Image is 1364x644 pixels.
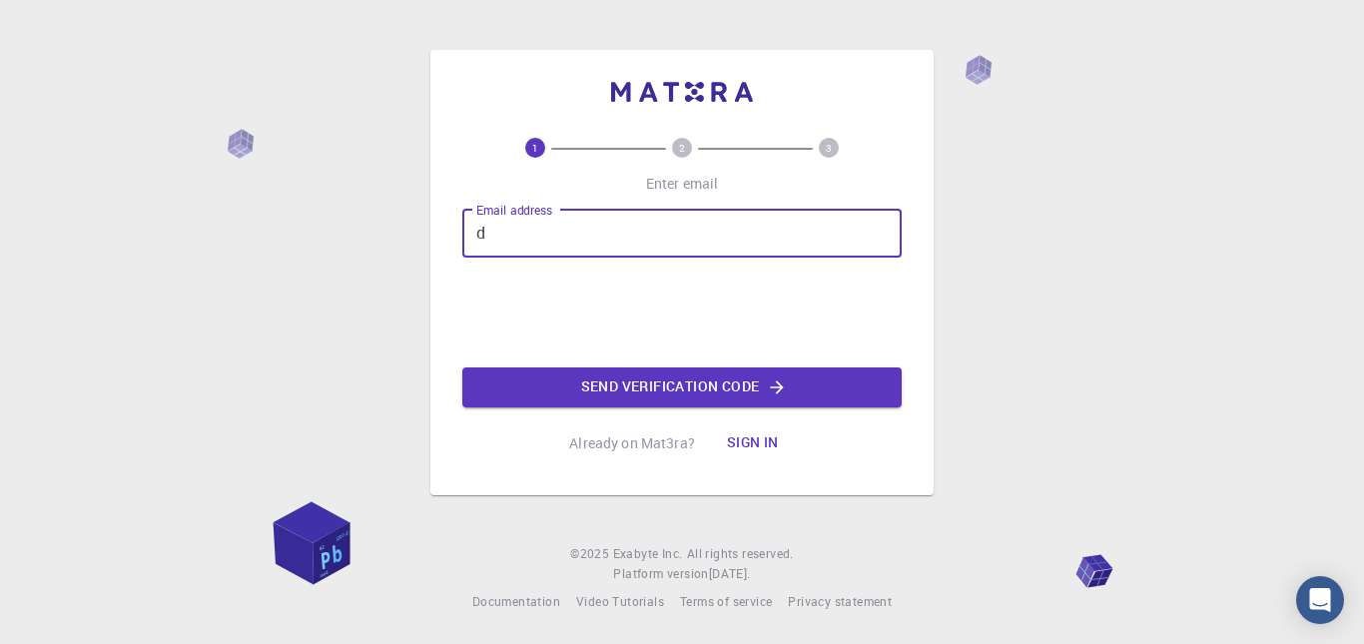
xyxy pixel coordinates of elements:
[680,592,772,612] a: Terms of service
[709,565,751,581] span: [DATE] .
[532,141,538,155] text: 1
[711,423,795,463] button: Sign in
[788,593,892,609] span: Privacy statement
[646,174,719,194] p: Enter email
[1296,576,1344,624] div: Open Intercom Messenger
[613,544,683,564] a: Exabyte Inc.
[462,367,902,407] button: Send verification code
[613,545,683,561] span: Exabyte Inc.
[530,274,834,351] iframe: reCAPTCHA
[570,544,612,564] span: © 2025
[476,202,552,219] label: Email address
[472,593,560,609] span: Documentation
[576,592,664,612] a: Video Tutorials
[788,592,892,612] a: Privacy statement
[680,593,772,609] span: Terms of service
[472,592,560,612] a: Documentation
[576,593,664,609] span: Video Tutorials
[826,141,832,155] text: 3
[679,141,685,155] text: 2
[687,544,794,564] span: All rights reserved.
[613,564,708,584] span: Platform version
[709,564,751,584] a: [DATE].
[569,433,695,453] p: Already on Mat3ra?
